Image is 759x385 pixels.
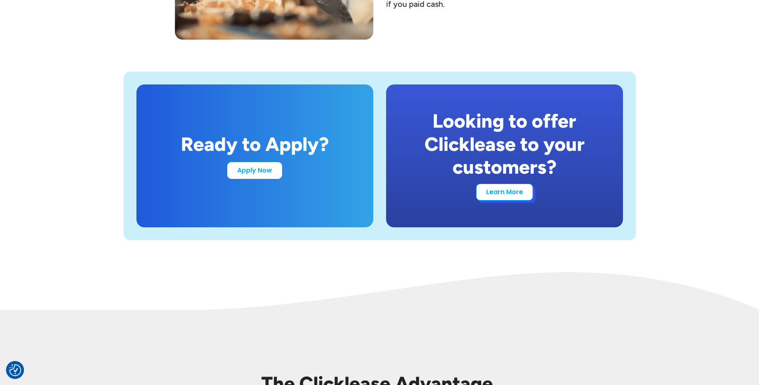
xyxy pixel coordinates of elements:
[405,110,604,179] div: Looking to offer Clicklease to your customers?
[227,162,282,179] a: Apply Now
[476,184,533,201] a: Learn More
[9,364,21,376] img: Revisit consent button
[181,133,329,156] div: Ready to Apply?
[9,364,21,376] button: Consent Preferences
